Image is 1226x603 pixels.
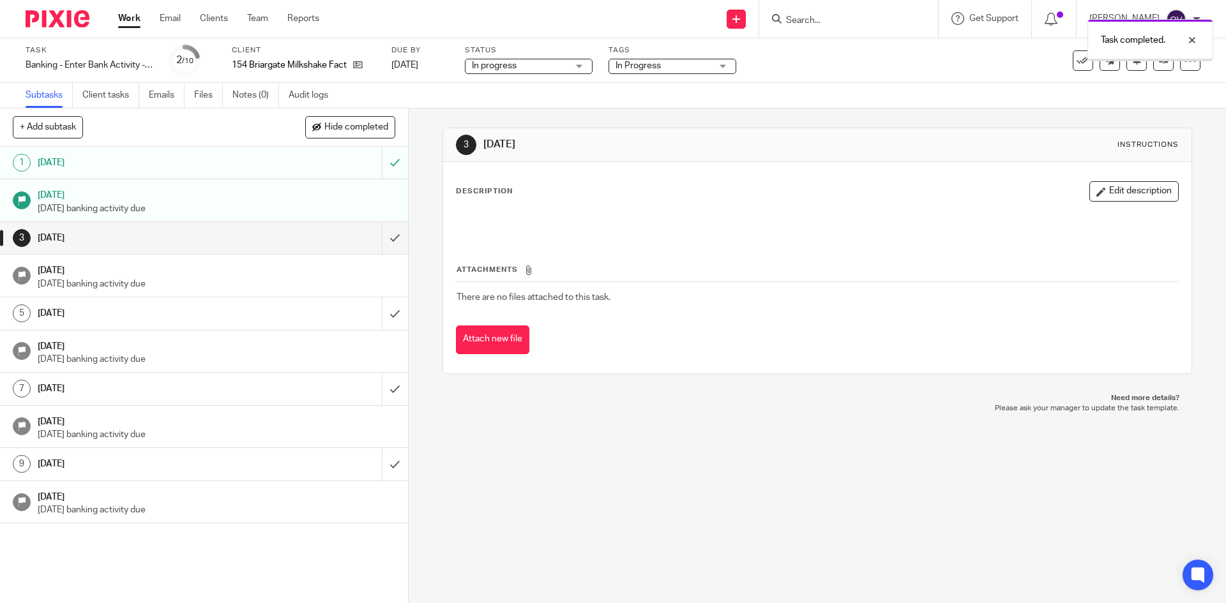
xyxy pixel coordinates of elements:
a: Reports [287,12,319,25]
a: Client tasks [82,83,139,108]
button: + Add subtask [13,116,83,138]
h1: [DATE] [38,488,395,503]
h1: [DATE] [38,153,259,172]
h1: [DATE] [38,228,259,248]
h1: [DATE] [38,412,395,428]
p: [DATE] banking activity due [38,278,395,290]
img: Pixie [26,10,89,27]
p: 154 Briargate Milkshake Factory [232,59,347,71]
div: 2 [176,53,193,68]
img: svg%3E [1166,9,1186,29]
h1: [DATE] [38,379,259,398]
a: Work [118,12,140,25]
div: 3 [13,229,31,247]
p: Task completed. [1101,34,1165,47]
h1: [DATE] [38,261,395,277]
div: Banking - Enter Bank Activity - week 34 [26,59,153,71]
p: [DATE] banking activity due [38,503,395,516]
span: Hide completed [324,123,388,133]
div: Instructions [1117,140,1179,150]
label: Status [465,45,593,56]
h1: [DATE] [483,138,845,151]
p: Description [456,186,513,197]
a: Emails [149,83,185,108]
label: Client [232,45,375,56]
div: 5 [13,304,31,322]
a: Files [194,83,223,108]
p: [DATE] banking activity due [38,353,395,366]
div: 7 [13,380,31,398]
p: [DATE] banking activity due [38,428,395,441]
span: In progress [472,61,517,70]
button: Attach new file [456,325,529,354]
a: Audit logs [289,83,338,108]
span: Attachments [457,266,518,273]
p: [DATE] banking activity due [38,202,395,215]
button: Hide completed [305,116,395,138]
h1: [DATE] [38,186,395,202]
span: [DATE] [391,61,418,70]
a: Subtasks [26,83,73,108]
h1: [DATE] [38,454,259,473]
span: There are no files attached to this task. [457,293,610,302]
span: In Progress [616,61,661,70]
button: Edit description [1089,181,1179,202]
div: 3 [456,135,476,155]
small: /10 [182,57,193,64]
a: Team [247,12,268,25]
h1: [DATE] [38,304,259,323]
label: Due by [391,45,449,56]
a: Clients [200,12,228,25]
label: Task [26,45,153,56]
label: Tags [609,45,736,56]
h1: [DATE] [38,337,395,353]
p: Please ask your manager to update the task template. [455,403,1179,413]
a: Email [160,12,181,25]
div: 9 [13,455,31,473]
div: 1 [13,154,31,172]
p: Need more details? [455,393,1179,403]
a: Notes (0) [232,83,279,108]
